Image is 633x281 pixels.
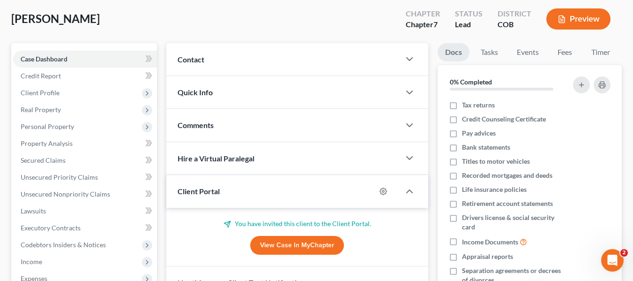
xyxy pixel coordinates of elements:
[509,43,546,61] a: Events
[462,143,510,152] span: Bank statements
[13,220,157,236] a: Executory Contracts
[13,51,157,68] a: Case Dashboard
[462,114,546,124] span: Credit Counseling Certificate
[21,122,74,130] span: Personal Property
[21,190,110,198] span: Unsecured Nonpriority Claims
[21,89,60,97] span: Client Profile
[406,19,440,30] div: Chapter
[473,43,506,61] a: Tasks
[13,152,157,169] a: Secured Claims
[21,207,46,215] span: Lawsuits
[11,12,100,25] span: [PERSON_NAME]
[13,203,157,220] a: Lawsuits
[21,224,81,232] span: Executory Contracts
[550,43,580,61] a: Fees
[178,187,220,196] span: Client Portal
[178,154,254,163] span: Hire a Virtual Paralegal
[455,8,483,19] div: Status
[21,106,61,114] span: Real Property
[21,72,61,80] span: Credit Report
[21,241,106,249] span: Codebtors Insiders & Notices
[13,186,157,203] a: Unsecured Nonpriority Claims
[21,139,73,147] span: Property Analysis
[462,252,513,261] span: Appraisal reports
[13,169,157,186] a: Unsecured Priority Claims
[584,43,618,61] a: Timer
[178,219,417,228] p: You have invited this client to the Client Portal.
[178,55,204,64] span: Contact
[620,249,628,257] span: 2
[462,171,552,180] span: Recorded mortgages and deeds
[178,88,213,97] span: Quick Info
[498,19,531,30] div: COB
[13,135,157,152] a: Property Analysis
[438,43,469,61] a: Docs
[498,8,531,19] div: District
[462,199,553,208] span: Retirement account statements
[455,19,483,30] div: Lead
[178,121,214,129] span: Comments
[546,8,611,30] button: Preview
[21,55,67,63] span: Case Dashboard
[601,249,624,272] iframe: Intercom live chat
[21,156,66,164] span: Secured Claims
[250,236,344,255] a: View Case in MyChapter
[462,157,530,166] span: Titles to motor vehicles
[406,8,440,19] div: Chapter
[462,237,518,247] span: Income Documents
[462,100,495,110] span: Tax returns
[433,20,438,29] span: 7
[21,258,42,266] span: Income
[462,213,568,232] span: Drivers license & social security card
[13,68,157,84] a: Credit Report
[21,173,98,181] span: Unsecured Priority Claims
[462,185,527,194] span: Life insurance policies
[462,129,496,138] span: Pay advices
[450,78,492,86] strong: 0% Completed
